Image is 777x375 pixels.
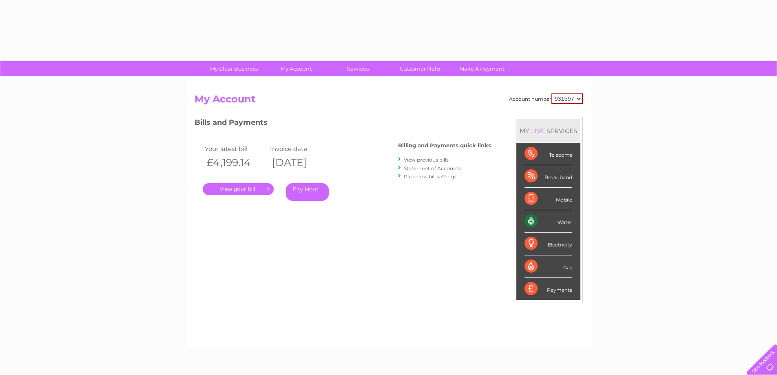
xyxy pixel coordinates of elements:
a: View previous bills [404,157,449,163]
div: Electricity [525,233,572,255]
div: Gas [525,255,572,278]
a: Customer Help [386,61,454,76]
a: Services [324,61,392,76]
th: £4,199.14 [203,154,268,171]
a: Statement of Accounts [404,165,461,171]
th: [DATE] [268,154,333,171]
a: Paperless bill settings [404,173,456,180]
div: Telecoms [525,143,572,165]
a: My Clear Business [200,61,268,76]
td: Your latest bill [203,143,268,154]
a: . [203,183,274,195]
h4: Billing and Payments quick links [398,142,491,149]
div: Account number [509,93,583,104]
h3: Bills and Payments [195,117,491,131]
div: Payments [525,278,572,300]
h2: My Account [195,93,583,109]
a: Pay Here [286,183,329,201]
div: LIVE [529,127,547,135]
div: Water [525,210,572,233]
div: Mobile [525,188,572,210]
div: MY SERVICES [516,119,580,142]
div: Broadband [525,165,572,188]
td: Invoice date [268,143,333,154]
a: Make A Payment [448,61,516,76]
a: My Account [262,61,330,76]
